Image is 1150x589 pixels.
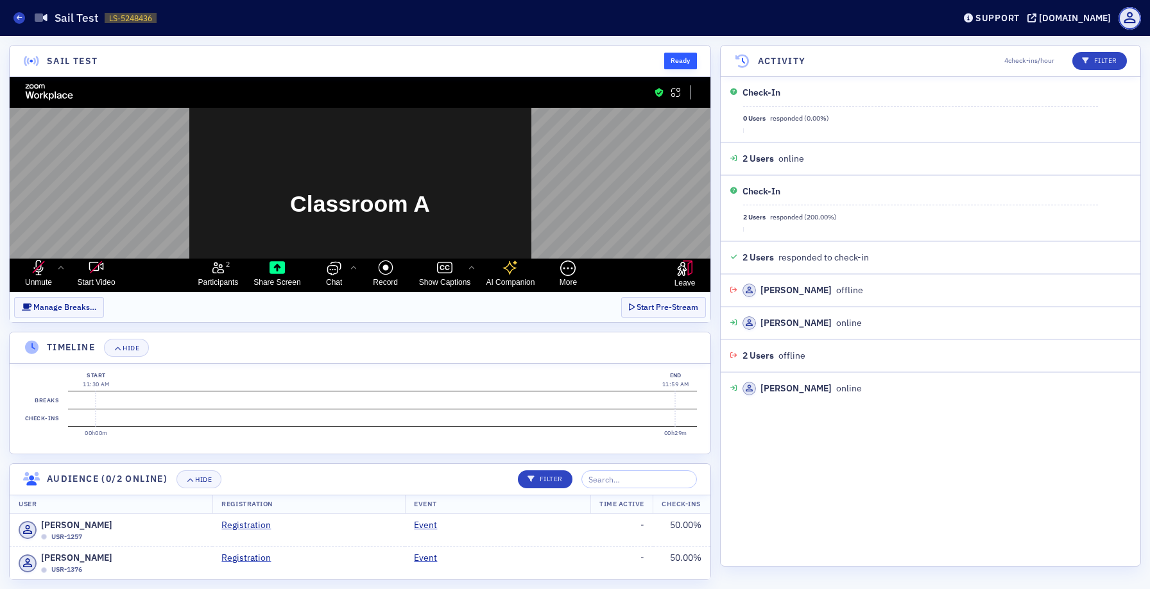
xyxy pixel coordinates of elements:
div: [PERSON_NAME] [760,284,832,297]
button: start my video [58,183,116,214]
span: LS-5248436 [109,13,152,24]
button: [DOMAIN_NAME] [1027,13,1115,22]
span: [PERSON_NAME] [41,551,112,565]
span: online [778,152,804,166]
button: open the participants list pane,[2] particpants [181,183,237,214]
span: Record [363,200,388,210]
span: responded ( 0.00 %) [770,114,829,124]
span: AI Companion [476,200,525,210]
span: [PERSON_NAME] [41,518,112,532]
a: Registration [221,551,280,565]
th: Registration [212,495,405,514]
div: Support [975,12,1020,24]
td: 50.00 % [653,547,710,579]
button: More meeting control [533,183,584,214]
button: More audio controls [45,183,58,200]
div: Ready [664,53,697,69]
button: Chat Settings [338,183,350,200]
time: 11:30 AM [83,380,110,388]
span: 2 [216,183,220,193]
div: Check-In [742,86,780,99]
span: More [550,200,567,210]
span: responded to check-in [778,251,869,264]
th: User [10,495,212,514]
button: open the chat panel [299,183,350,214]
button: Start Pre-Stream [621,297,706,317]
p: Filter [528,474,563,484]
span: USR-1257 [51,532,82,542]
td: - [590,547,653,579]
input: Search… [581,470,697,488]
button: Filter [1072,52,1127,70]
div: Classroom A [188,111,513,144]
button: Filter [518,470,572,488]
h4: Audience (0/2 online) [47,472,167,486]
button: Manage Breaks… [14,297,104,317]
time: 00h29m [664,429,687,436]
span: 4 check-ins/hour [1004,56,1054,66]
h4: Activity [758,55,806,68]
button: Hide [104,339,149,357]
button: Apps Accessing Content in This Meeting [659,8,673,22]
span: Share Screen [244,200,291,210]
button: Show Captions [402,183,469,214]
span: Chat [316,200,332,210]
div: online [742,382,862,395]
button: Leave [649,184,701,214]
label: Breaks [33,391,62,409]
span: 2 Users [743,212,766,223]
span: responded ( 200.00 %) [770,212,837,223]
div: End [662,371,689,380]
h4: Sail Test [47,55,98,68]
div: [DOMAIN_NAME] [1039,12,1111,24]
p: Filter [1082,56,1117,66]
div: Hide [195,476,212,483]
span: 0 Users [743,114,766,124]
time: 11:59 AM [662,380,689,388]
td: 50.00 % [653,514,710,547]
span: Participants [189,200,229,210]
a: Event [414,551,447,565]
div: Offline [41,534,47,540]
th: Event [405,495,590,514]
div: Check-In [742,185,780,198]
button: Record [350,183,402,214]
button: Hide [176,470,221,488]
span: 2 Users [742,152,774,166]
td: - [590,514,653,547]
div: Hide [123,345,139,352]
time: 00h00m [85,429,108,436]
div: [PERSON_NAME] [760,382,832,395]
a: Event [414,518,447,532]
button: AI Companion is off [468,183,533,214]
span: 2 Users [742,349,774,363]
button: Meeting information [644,8,655,22]
a: Registration [221,518,280,532]
th: Time Active [590,495,653,514]
h4: Timeline [47,341,95,354]
span: 2 Users [742,251,774,264]
div: Offline [41,567,47,573]
button: Share Screen [236,183,298,214]
h1: Sail Test [55,10,98,26]
div: online [742,316,862,330]
div: [PERSON_NAME] [760,316,832,330]
span: USR-1376 [51,565,82,575]
span: Unmute [15,200,42,210]
span: Start Video [67,200,105,210]
th: Check-Ins [653,495,710,514]
span: Show Captions [409,200,461,210]
span: Leave [665,201,686,211]
div: Start [83,371,110,380]
label: Check-ins [22,409,61,427]
button: More options for captions, menu button [456,183,468,200]
span: offline [778,349,805,363]
div: offline [742,284,863,297]
span: Profile [1119,7,1141,30]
